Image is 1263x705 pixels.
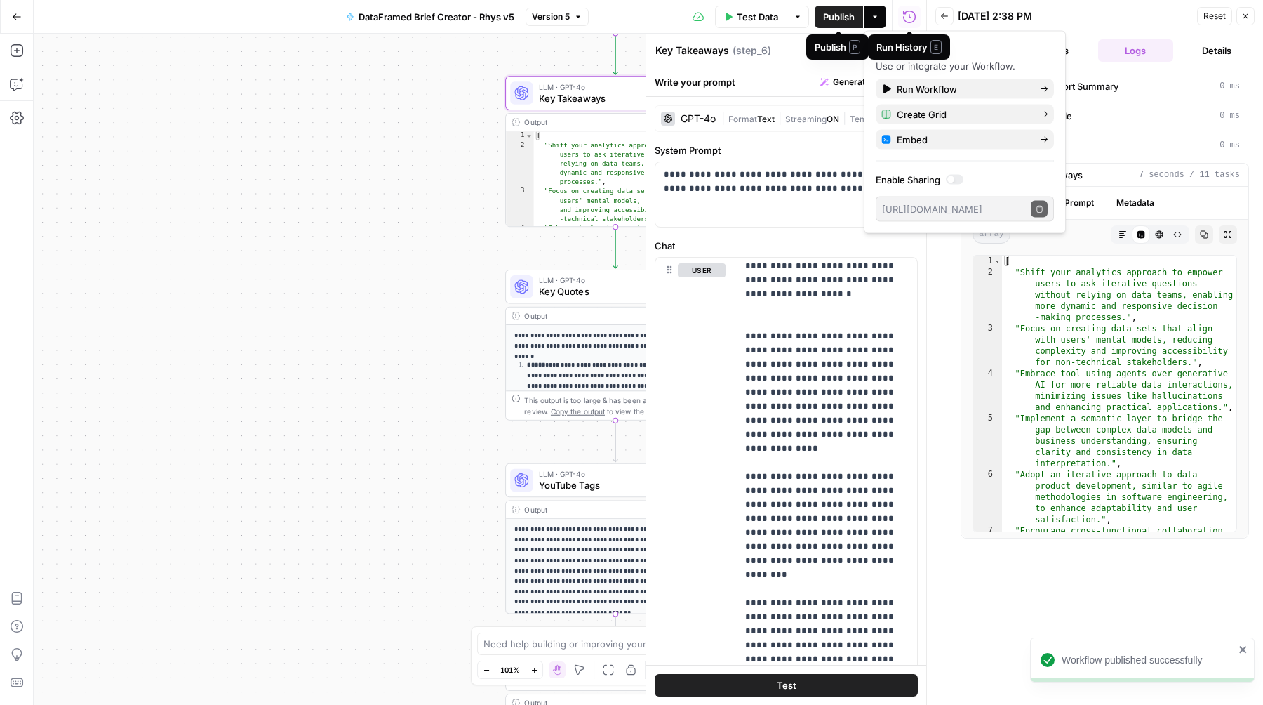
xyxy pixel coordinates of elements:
button: Test [655,674,918,697]
div: 5 [973,413,1002,469]
span: Format [728,114,757,124]
div: GPT-4o [681,114,716,124]
div: Run History [876,40,942,54]
label: Enable Sharing [876,173,1054,187]
span: Toggle code folding, rows 1 through 8 [994,256,1001,267]
div: 2 [973,267,1002,323]
g: Edge from step_6 to step_7 [613,227,617,268]
span: LLM · GPT-4o [539,468,687,480]
span: | [839,111,850,125]
span: Text [757,114,775,124]
span: Test [777,678,796,692]
span: LLM · GPT-4o [539,81,687,92]
span: DataFramed Brief Creator - Rhys v5 [359,10,514,24]
button: 0 ms [961,75,1248,98]
label: Chat [655,239,918,253]
span: Links mentioned in the show [539,672,684,686]
button: Version 5 [526,8,589,26]
span: Test Data [737,10,778,24]
div: Workflow published successfully [1062,653,1234,667]
span: LLM · GPT-4o [539,275,687,286]
div: 6 [973,469,1002,525]
span: | [721,111,728,125]
div: Output [524,503,703,515]
span: Episode Short Summary [1015,79,1118,93]
g: Edge from step_7 to step_8 [613,421,617,462]
div: 4 [973,368,1002,413]
div: This output is too large & has been abbreviated for review. to view the full content. [524,394,719,416]
span: Copy the output [551,407,605,416]
span: ( step_6 ) [733,44,771,58]
button: Reset [1197,7,1232,25]
div: 1 [973,256,1002,267]
span: YouTube Tags [539,478,687,492]
span: Use or integrate your Workflow. [876,60,1015,72]
button: Logs [1098,39,1174,62]
span: Temp [850,114,872,124]
div: Quick Actions [876,43,1054,57]
button: user [678,263,726,277]
div: Output [524,310,703,322]
span: 0 ms [1219,80,1240,93]
div: Write your prompt [646,67,926,96]
button: Details [1179,39,1255,62]
g: Edge from step_5 to step_6 [613,33,617,74]
span: Streaming [785,114,827,124]
div: LLM · GPT-4oKey TakeawaysStep 6Output[ "Shift your analytics approach to empower users to ask ite... [505,76,726,227]
span: Generate with AI [833,76,900,88]
div: Publish [815,40,860,54]
div: 7 [973,525,1002,581]
div: 2 [506,140,534,187]
span: P [849,40,860,54]
span: Key Quotes [539,284,687,298]
button: DataFramed Brief Creator - Rhys v5 [338,6,523,28]
span: 0 ms [1219,110,1240,122]
span: ON [827,114,839,124]
span: Version 5 [532,11,570,23]
span: Publish [823,10,855,24]
button: 0 ms [961,105,1248,127]
div: 3 [506,187,534,224]
span: 7 seconds / 11 tasks [1139,169,1240,181]
span: 101% [500,664,520,676]
button: Test Data [715,6,787,28]
button: Metadata [1108,192,1163,213]
label: System Prompt [655,143,918,157]
button: close [1238,644,1248,655]
div: 4 [506,224,534,261]
textarea: Key Takeaways [655,44,729,58]
div: Output [524,117,686,128]
span: Key Takeaways [539,91,687,105]
span: array [973,225,1010,244]
div: 7 seconds / 11 tasks [961,187,1248,538]
span: Run Workflow [897,82,1029,96]
span: E [930,40,942,54]
div: 3 [973,323,1002,368]
button: 7 seconds / 11 tasks [961,164,1248,186]
button: Generate with AI [815,73,918,91]
span: Create Grid [897,107,1029,121]
span: Embed [897,133,1029,147]
span: Toggle code folding, rows 1 through 8 [525,131,533,140]
div: 1 [506,131,534,140]
span: Reset [1203,10,1226,22]
span: | [775,111,785,125]
button: 0 ms [961,134,1248,157]
button: Publish [815,6,863,28]
span: 0 ms [1219,139,1240,152]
